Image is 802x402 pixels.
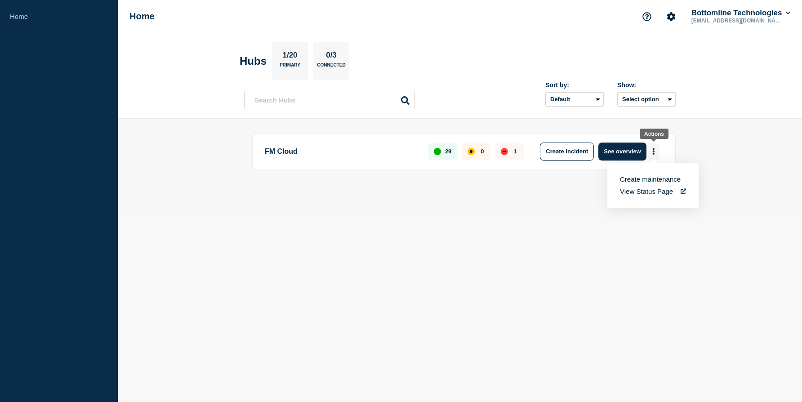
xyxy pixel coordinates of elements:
button: Account settings [662,7,681,26]
p: 0/3 [323,51,340,63]
div: Actions [644,131,664,137]
div: Show: [617,81,676,89]
button: See overview [598,143,646,161]
input: Search Hubs [244,91,415,109]
button: Create incident [540,143,594,161]
p: 29 [445,148,451,155]
p: 1/20 [279,51,301,63]
p: Primary [280,63,300,72]
div: affected [468,148,475,155]
a: View Status Page [620,188,686,195]
h2: Hubs [240,55,267,67]
p: 1 [514,148,517,155]
p: FM Cloud [265,143,418,161]
select: Sort by [545,92,604,107]
button: Bottomline Technologies [690,9,792,18]
h1: Home [129,11,155,22]
button: Select option [617,92,676,107]
div: up [434,148,441,155]
div: down [501,148,508,155]
p: [EMAIL_ADDRESS][DOMAIN_NAME] [690,18,783,24]
button: Create maintenance [620,175,681,183]
button: More actions [648,143,659,160]
p: 0 [481,148,484,155]
button: Support [637,7,656,26]
p: Connected [317,63,345,72]
div: Sort by: [545,81,604,89]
